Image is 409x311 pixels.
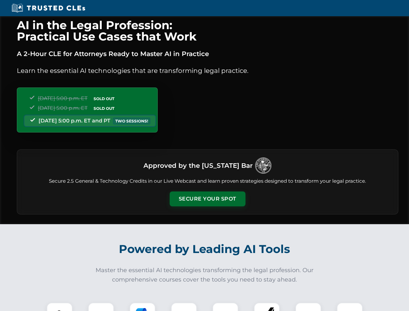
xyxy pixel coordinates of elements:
p: Learn the essential AI technologies that are transforming legal practice. [17,65,398,76]
p: Secure 2.5 General & Technology Credits in our Live Webcast and learn proven strategies designed ... [25,178,390,185]
p: Master the essential AI technologies transforming the legal profession. Our comprehensive courses... [91,266,318,284]
span: [DATE] 5:00 p.m. ET [38,105,87,111]
img: Trusted CLEs [10,3,87,13]
p: A 2-Hour CLE for Attorneys Ready to Master AI in Practice [17,49,398,59]
span: SOLD OUT [91,105,117,112]
img: Logo [255,157,271,174]
h3: Approved by the [US_STATE] Bar [143,160,253,171]
h2: Powered by Leading AI Tools [25,238,384,260]
button: Secure Your Spot [170,191,245,206]
span: SOLD OUT [91,95,117,102]
span: [DATE] 5:00 p.m. ET [38,95,87,101]
h1: AI in the Legal Profession: Practical Use Cases that Work [17,19,398,42]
